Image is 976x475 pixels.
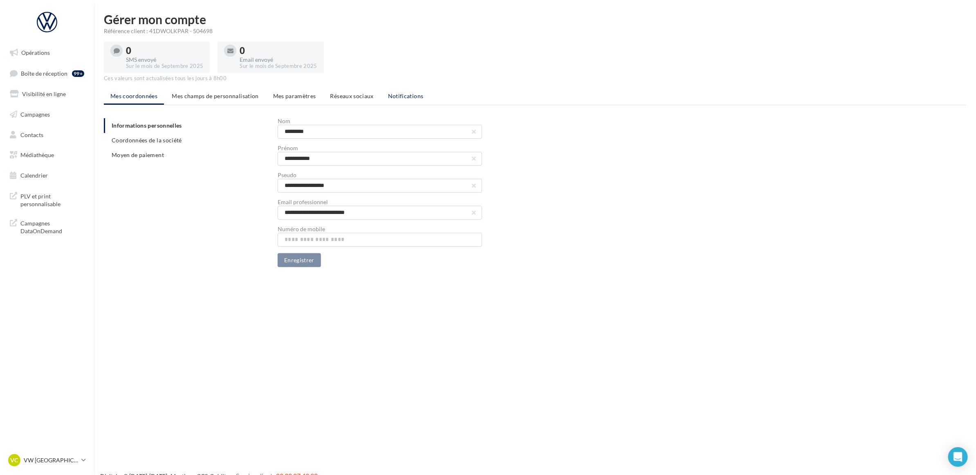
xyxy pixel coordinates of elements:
a: Calendrier [5,167,89,184]
a: Contacts [5,126,89,144]
span: Mes paramètres [273,92,316,99]
span: Contacts [20,131,43,138]
span: Coordonnées de la société [112,137,182,144]
a: Boîte de réception99+ [5,65,89,82]
div: 99+ [72,70,84,77]
span: Opérations [21,49,50,56]
div: Prénom [278,145,482,151]
span: Moyen de paiement [112,151,164,158]
span: Réseaux sociaux [330,92,374,99]
span: Calendrier [20,172,48,179]
span: Visibilité en ligne [22,90,66,97]
div: 0 [126,46,203,55]
span: Médiathèque [20,151,54,158]
div: Email professionnel [278,199,482,205]
a: Médiathèque [5,146,89,164]
a: Visibilité en ligne [5,86,89,103]
div: 0 [240,46,317,55]
div: Ces valeurs sont actualisées tous les jours à 8h00 [104,75,966,82]
div: Numéro de mobile [278,226,482,232]
span: Campagnes DataOnDemand [20,218,84,235]
span: Campagnes [20,111,50,118]
p: VW [GEOGRAPHIC_DATA] [24,456,78,464]
a: PLV et print personnalisable [5,187,89,212]
a: Opérations [5,44,89,61]
a: Campagnes DataOnDemand [5,214,89,239]
div: Email envoyé [240,57,317,63]
a: Campagnes [5,106,89,123]
div: Référence client : 41DWOLKPAR - 504698 [104,27,966,35]
span: VC [11,456,18,464]
button: Enregistrer [278,253,321,267]
span: Notifications [388,92,424,99]
span: Mes champs de personnalisation [172,92,259,99]
div: Pseudo [278,172,482,178]
h1: Gérer mon compte [104,13,966,25]
div: Nom [278,118,482,124]
span: Boîte de réception [21,70,67,77]
div: Sur le mois de Septembre 2025 [240,63,317,70]
div: SMS envoyé [126,57,203,63]
a: VC VW [GEOGRAPHIC_DATA] [7,452,88,468]
div: Sur le mois de Septembre 2025 [126,63,203,70]
div: Open Intercom Messenger [948,447,968,467]
span: PLV et print personnalisable [20,191,84,208]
